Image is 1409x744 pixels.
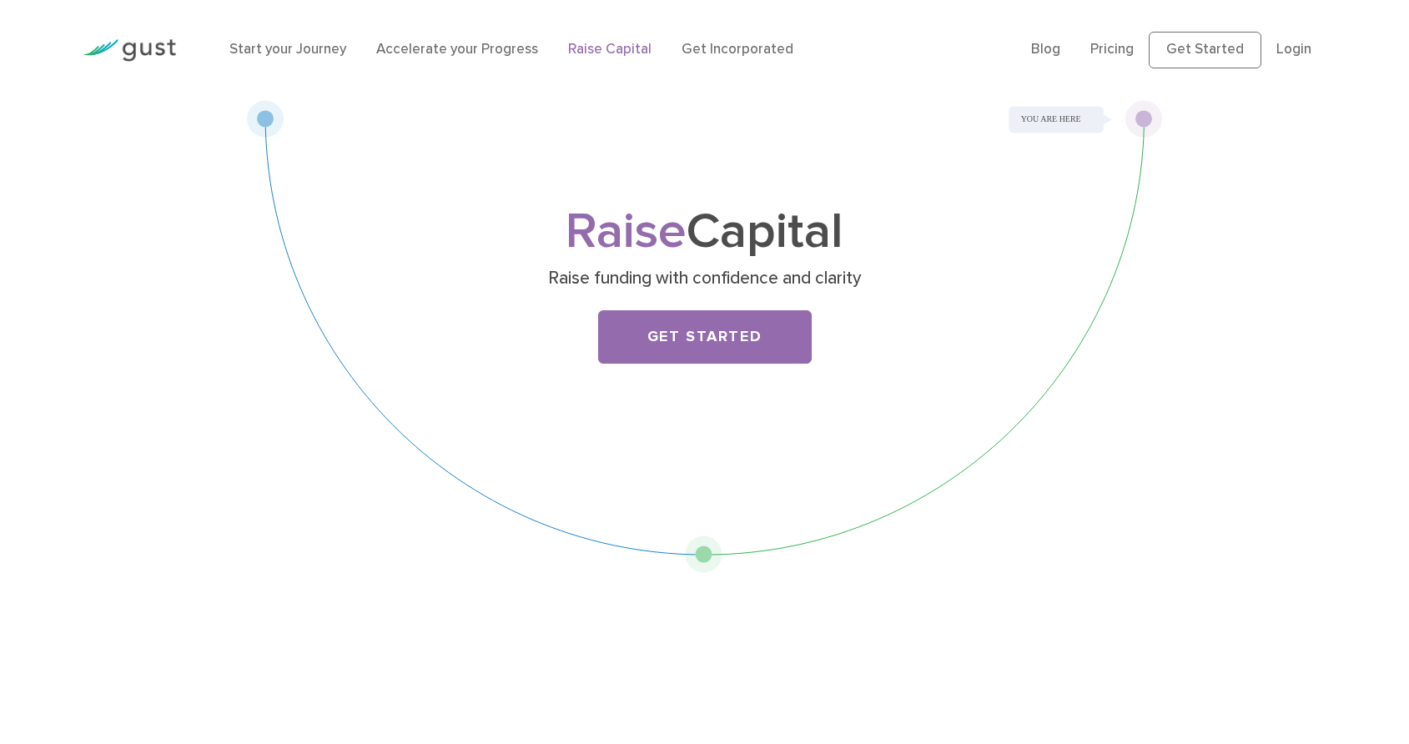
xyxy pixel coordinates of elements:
a: Raise Capital [568,41,652,58]
p: Raise funding with confidence and clarity [381,267,1028,290]
a: Blog [1031,41,1060,58]
a: Start your Journey [229,41,346,58]
a: Get Started [598,310,812,364]
a: Accelerate your Progress [376,41,538,58]
a: Get Incorporated [682,41,793,58]
span: Raise [566,202,687,261]
a: Pricing [1090,41,1134,58]
a: Get Started [1149,32,1261,68]
img: Gust Logo [83,39,176,62]
h1: Capital [375,209,1034,255]
a: Login [1276,41,1311,58]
